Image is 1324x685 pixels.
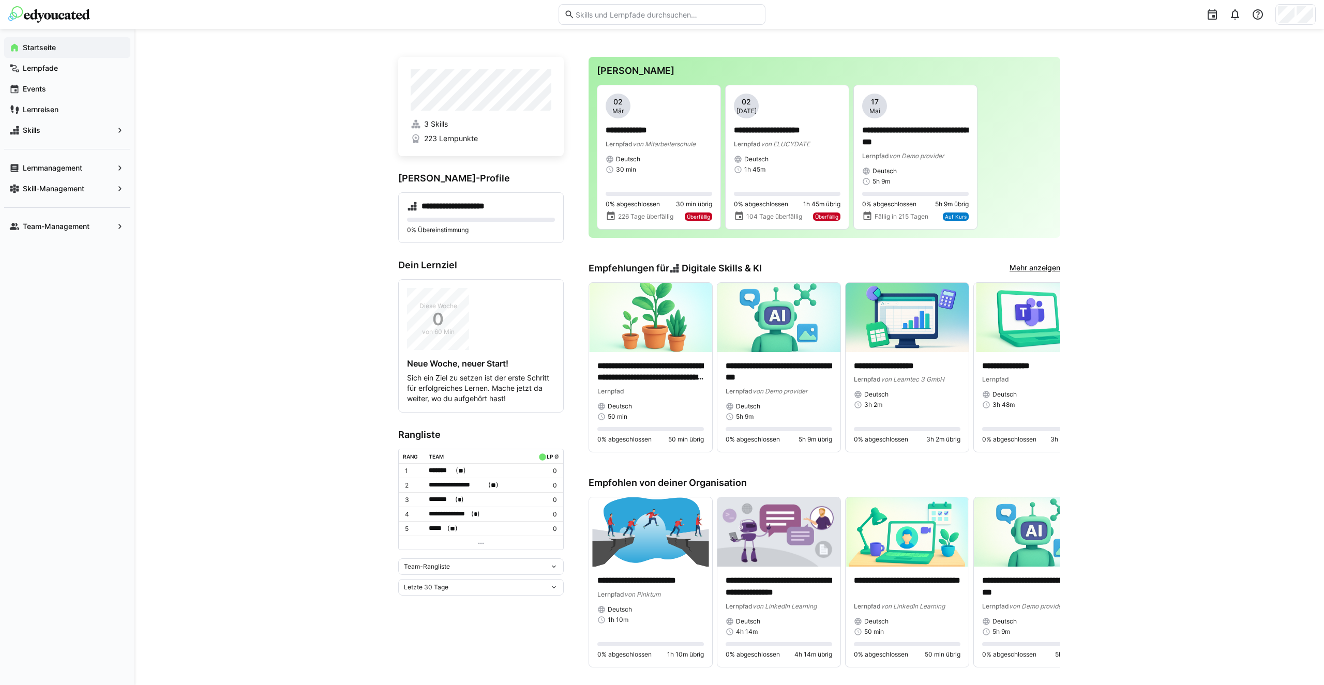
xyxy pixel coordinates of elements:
img: image [974,497,1097,567]
span: 5h 9m [872,177,890,186]
p: 4 [405,510,420,519]
span: 5h 9m übrig [799,435,832,444]
span: 50 min [864,628,884,636]
h3: Empfohlen von deiner Organisation [589,477,1060,489]
input: Skills und Lernpfade durchsuchen… [575,10,760,19]
span: 02 [742,97,751,107]
span: Lernpfad [726,387,753,395]
span: ( ) [471,509,480,520]
h3: Rangliste [398,429,564,440]
span: 17 [871,97,879,107]
span: ( ) [447,523,458,534]
h4: Neue Woche, neuer Start! [407,358,555,369]
span: Deutsch [992,617,1017,626]
span: Deutsch [872,167,897,175]
span: Überfällig [687,214,710,220]
a: Mehr anzeigen [1010,263,1060,274]
img: image [846,283,969,352]
span: ( ) [455,494,464,505]
span: Deutsch [992,390,1017,399]
span: Lernpfad [734,140,761,148]
a: ø [554,451,559,460]
span: 30 min [616,165,636,174]
span: [DATE] [736,107,757,115]
img: image [717,497,840,567]
span: 0% abgeschlossen [726,435,780,444]
span: 223 Lernpunkte [424,133,478,144]
span: Lernpfad [854,375,881,383]
span: Deutsch [864,617,889,626]
span: ( ) [456,465,466,476]
span: 0% abgeschlossen [606,200,660,208]
span: Deutsch [608,402,632,410]
span: Mai [869,107,880,115]
h3: [PERSON_NAME] [597,65,1052,77]
span: Digitale Skills & KI [682,263,762,274]
span: von Pinktum [624,590,660,598]
span: Lernpfad [606,140,633,148]
span: 5h 9m übrig [935,200,969,208]
span: 30 min übrig [676,200,712,208]
img: image [846,497,969,567]
p: Sich ein Ziel zu setzen ist der erste Schritt für erfolgreiches Lernen. Mache jetzt da weiter, wo... [407,373,555,404]
span: 50 min übrig [925,650,960,659]
a: 3 Skills [411,119,551,129]
span: 50 min übrig [668,435,704,444]
span: 5h 9m [736,413,754,421]
span: 5h 9m [992,628,1010,636]
span: Lernpfad [982,602,1009,610]
span: 5h 9m übrig [1055,650,1089,659]
p: 0 [536,525,557,533]
span: von ELUCYDATE [761,140,810,148]
div: Rang [403,453,418,460]
span: 0% abgeschlossen [734,200,788,208]
span: Deutsch [864,390,889,399]
span: 4h 14m übrig [794,650,832,659]
span: 226 Tage überfällig [618,212,673,221]
span: von LinkedIn Learning [881,602,945,610]
span: Deutsch [616,155,640,163]
span: 0% abgeschlossen [982,650,1036,659]
span: von Mitarbeiterschule [633,140,696,148]
span: Auf Kurs [945,214,967,220]
img: image [974,283,1097,352]
span: Mär [612,107,624,115]
p: 0% Übereinstimmung [407,226,555,234]
p: 0 [536,467,557,475]
img: image [589,283,712,352]
span: 0% abgeschlossen [597,435,652,444]
span: Deutsch [608,605,632,614]
p: 5 [405,525,420,533]
span: Fällig in 215 Tagen [875,212,928,221]
span: Letzte 30 Tage [404,583,448,591]
p: 2 [405,481,420,490]
span: 0% abgeschlossen [982,435,1036,444]
span: Überfällig [815,214,838,220]
span: Lernpfad [726,602,753,610]
div: LP [547,453,553,460]
span: Team-Rangliste [404,562,450,571]
span: Lernpfad [597,590,624,598]
span: Lernpfad [854,602,881,610]
span: 0% abgeschlossen [726,650,780,659]
span: Deutsch [736,402,760,410]
span: 0% abgeschlossen [862,200,916,208]
span: 4h 14m [736,628,758,636]
span: 50 min [608,413,627,421]
span: 02 [613,97,623,107]
span: 1h 10m übrig [667,650,704,659]
span: 3h 2m [864,401,882,409]
span: 0% abgeschlossen [597,650,652,659]
span: von Learntec 3 GmbH [881,375,944,383]
span: 1h 45m [744,165,765,174]
span: von Demo provider [889,152,944,160]
span: Lernpfad [597,387,624,395]
span: Lernpfad [982,375,1009,383]
span: 0% abgeschlossen [854,435,908,444]
span: 0% abgeschlossen [854,650,908,659]
h3: [PERSON_NAME]-Profile [398,173,564,184]
span: Deutsch [736,617,760,626]
span: 104 Tage überfällig [746,212,802,221]
h3: Empfehlungen für [589,263,762,274]
p: 0 [536,481,557,490]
